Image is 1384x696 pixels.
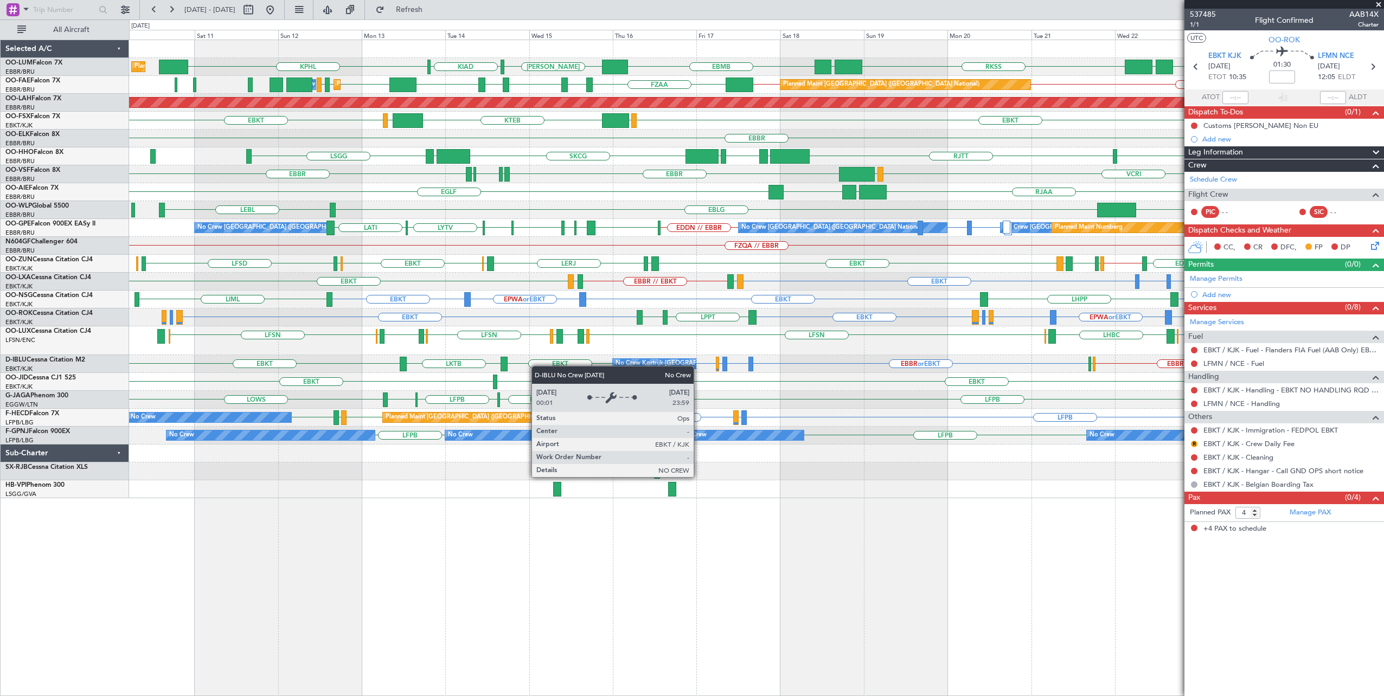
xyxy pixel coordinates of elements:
span: G-JAGA [5,392,30,399]
span: (0/1) [1345,106,1361,118]
a: OO-JIDCessna CJ1 525 [5,375,76,381]
span: OO-ELK [5,131,30,138]
a: EBBR/BRU [5,139,35,147]
div: Mon 13 [362,30,445,40]
span: OO-LAH [5,95,31,102]
input: Trip Number [33,2,95,18]
div: - - [1330,207,1355,217]
a: OO-ROKCessna Citation CJ4 [5,310,93,317]
div: Planned Maint [GEOGRAPHIC_DATA] ([GEOGRAPHIC_DATA] National) [134,59,331,75]
a: F-GPNJFalcon 900EX [5,428,70,435]
a: EBBR/BRU [5,86,35,94]
div: Wed 22 [1115,30,1199,40]
span: OO-VSF [5,167,30,173]
button: UTC [1187,33,1206,43]
a: EGGW/LTN [5,401,38,409]
a: EBKT/KJK [5,300,33,308]
div: Planned Maint Melsbroek Air Base [337,76,432,93]
span: (0/8) [1345,301,1361,313]
span: Dispatch Checks and Weather [1188,224,1291,237]
div: Add new [1202,290,1379,299]
div: No Crew Kortrijk-[GEOGRAPHIC_DATA] [616,356,727,372]
span: OO-LUM [5,60,33,66]
span: All Aircraft [28,26,114,34]
div: No Crew [131,409,156,426]
span: OO-LUX [5,328,31,334]
input: --:-- [1222,91,1248,104]
a: D-IBLUCessna Citation M2 [5,357,85,363]
span: OO-AIE [5,185,29,191]
a: EBKT/KJK [5,265,33,273]
div: Sun 12 [278,30,362,40]
div: No Crew [682,427,707,443]
a: OO-VSFFalcon 8X [5,167,60,173]
span: OO-ZUN [5,256,33,263]
a: OO-LUXCessna Citation CJ4 [5,328,91,334]
div: Sat 18 [780,30,864,40]
span: Pax [1188,492,1200,504]
a: OO-LAHFalcon 7X [5,95,61,102]
a: OO-AIEFalcon 7X [5,185,59,191]
a: LFPB/LBG [5,436,34,444]
span: [DATE] - [DATE] [184,5,235,15]
a: EBBR/BRU [5,104,35,112]
div: Sun 19 [864,30,947,40]
a: LFSN/ENC [5,336,35,344]
a: EBKT / KJK - Immigration - FEDPOL EBKT [1203,426,1338,435]
a: HB-VPIPhenom 300 [5,482,65,488]
a: EBKT/KJK [5,365,33,373]
span: 10:35 [1229,72,1246,83]
div: Tue 14 [445,30,529,40]
div: Flight Confirmed [1255,15,1313,26]
span: OO-WLP [5,203,32,209]
a: LFMN / NCE - Handling [1203,399,1280,408]
span: OO-NSG [5,292,33,299]
div: No Crew [GEOGRAPHIC_DATA] ([GEOGRAPHIC_DATA] National) [741,220,923,236]
span: SX-RJB [5,464,28,471]
a: OO-NSGCessna Citation CJ4 [5,292,93,299]
span: CC, [1223,242,1235,253]
span: OO-JID [5,375,28,381]
div: No Crew [GEOGRAPHIC_DATA] ([GEOGRAPHIC_DATA] National) [197,220,379,236]
div: Planned Maint [GEOGRAPHIC_DATA] ([GEOGRAPHIC_DATA] National) [783,76,979,93]
div: No Crew [169,427,194,443]
span: Fuel [1188,331,1203,343]
a: EBKT/KJK [5,383,33,391]
div: Wed 15 [529,30,613,40]
span: Permits [1188,259,1214,271]
span: EBKT KJK [1208,51,1241,62]
span: CR [1253,242,1263,253]
span: Crew [1188,159,1207,172]
a: EBKT/KJK [5,318,33,326]
button: All Aircraft [12,21,118,38]
span: Flight Crew [1188,189,1228,201]
a: EBKT / KJK - Handling - EBKT NO HANDLING RQD FOR CJ [1203,385,1379,395]
span: ETOT [1208,72,1226,83]
div: Thu 16 [613,30,696,40]
a: EBBR/BRU [5,175,35,183]
a: F-HECDFalcon 7X [5,410,59,417]
span: DFC, [1280,242,1297,253]
div: Planned Maint [GEOGRAPHIC_DATA] ([GEOGRAPHIC_DATA]) [386,409,556,426]
div: Mon 20 [947,30,1031,40]
div: Customs [PERSON_NAME] Non EU [1203,121,1318,130]
a: N604GFChallenger 604 [5,239,78,245]
span: Others [1188,411,1212,423]
a: OO-WLPGlobal 5500 [5,203,69,209]
span: Refresh [387,6,432,14]
span: LFMN NCE [1318,51,1354,62]
a: Manage Services [1190,317,1244,328]
span: 537485 [1190,9,1216,20]
a: LSGG/GVA [5,490,36,498]
a: EBKT / KJK - Hangar - Call GND OPS short notice [1203,466,1363,475]
a: SX-RJBCessna Citation XLS [5,464,88,471]
span: OO-LXA [5,274,31,281]
a: OO-LXACessna Citation CJ4 [5,274,91,281]
span: +4 PAX to schedule [1203,524,1266,534]
span: OO-HHO [5,149,34,156]
a: EBBR/BRU [5,211,35,219]
span: OO-ROK [1268,34,1300,46]
div: No Crew [1090,427,1114,443]
div: Tue 21 [1031,30,1115,40]
span: Leg Information [1188,146,1243,159]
